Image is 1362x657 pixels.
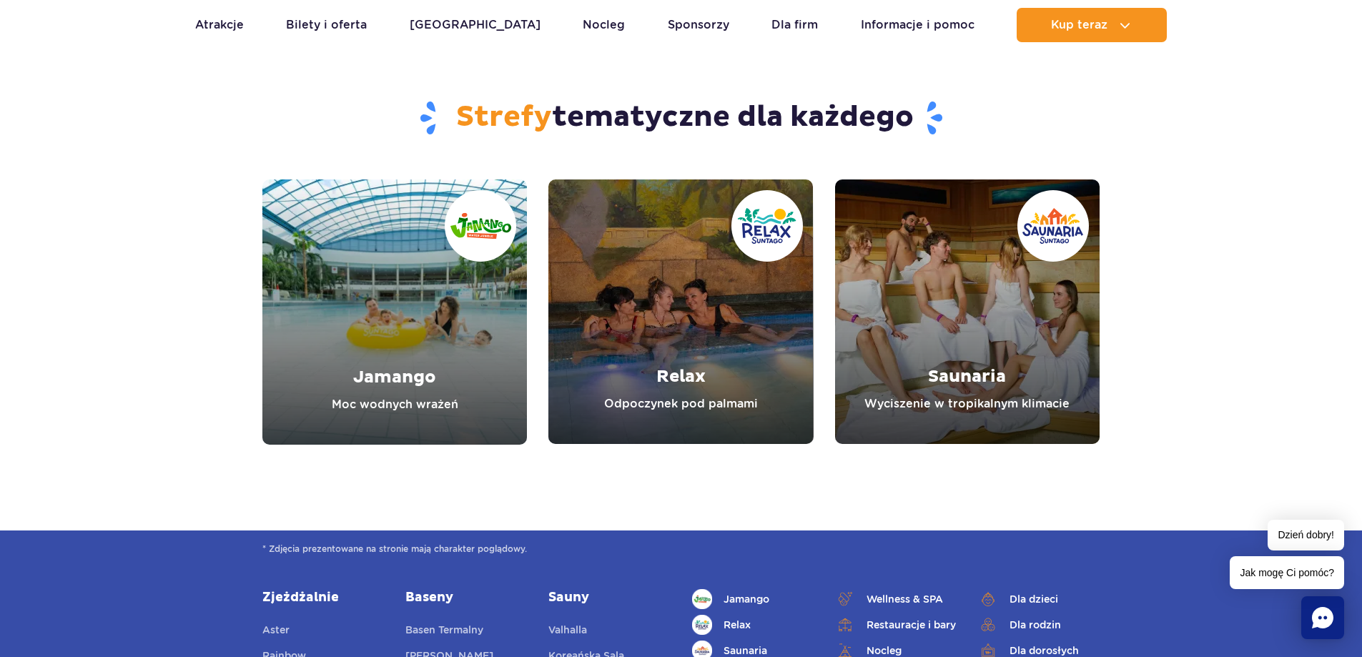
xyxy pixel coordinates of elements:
a: Valhalla [548,622,587,642]
a: Sponsorzy [668,8,729,42]
span: * Zdjęcia prezentowane na stronie mają charakter poglądowy. [262,542,1100,556]
a: Dla dzieci [978,589,1100,609]
a: Wellness & SPA [835,589,957,609]
a: [GEOGRAPHIC_DATA] [410,8,541,42]
a: Dla rodzin [978,615,1100,635]
span: Jak mogę Ci pomóc? [1230,556,1344,589]
a: Relax [692,615,814,635]
a: Dla firm [771,8,818,42]
a: Saunaria [835,179,1100,444]
a: Bilety i oferta [286,8,367,42]
span: Valhalla [548,624,587,636]
div: Chat [1301,596,1344,639]
span: Kup teraz [1051,19,1107,31]
a: Baseny [405,589,527,606]
a: Restauracje i bary [835,615,957,635]
a: Relax [548,179,813,444]
a: Basen Termalny [405,622,483,642]
a: Jamango [692,589,814,609]
a: Sauny [548,589,670,606]
h2: tematyczne dla każdego [262,99,1100,137]
a: Zjeżdżalnie [262,589,384,606]
span: Jamango [724,591,769,607]
a: Nocleg [583,8,625,42]
span: Dzień dobry! [1268,520,1344,550]
span: Strefy [456,99,552,135]
a: Jamango [262,179,527,445]
span: Aster [262,624,290,636]
span: Wellness & SPA [867,591,943,607]
a: Aster [262,622,290,642]
a: Informacje i pomoc [861,8,974,42]
a: Atrakcje [195,8,244,42]
button: Kup teraz [1017,8,1167,42]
